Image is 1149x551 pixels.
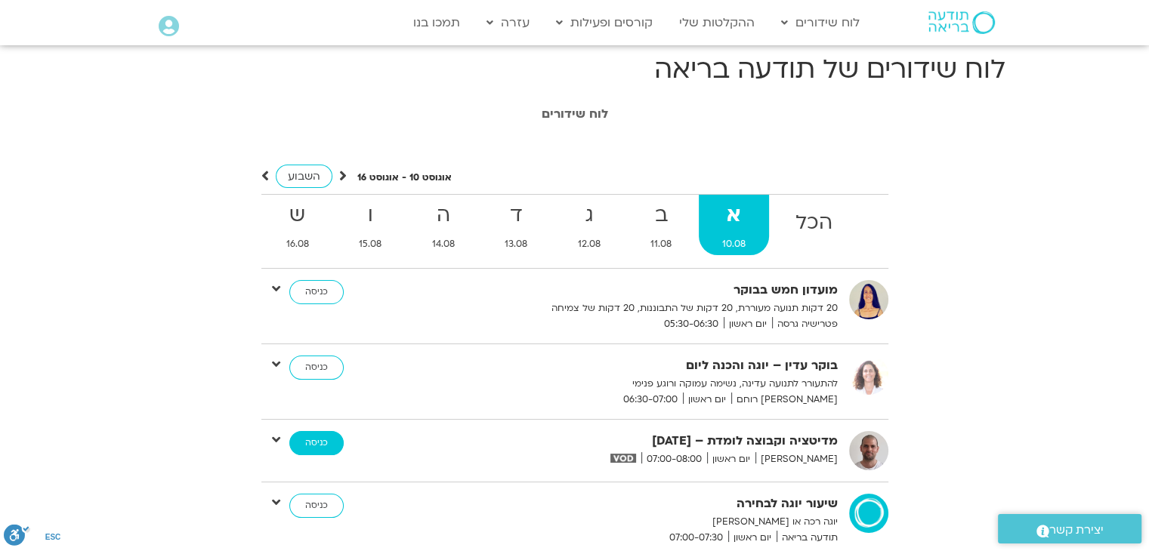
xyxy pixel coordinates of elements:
[772,206,857,240] strong: הכל
[289,356,344,380] a: כניסה
[659,316,724,332] span: 05:30-06:30
[699,236,770,252] span: 10.08
[481,199,551,232] strong: ד
[707,451,755,467] span: יום ראשון
[1049,520,1104,540] span: יצירת קשר
[772,316,838,332] span: פטרישיה גרסה
[144,51,1005,88] h1: לוח שידורים של תודעה בריאה
[288,169,320,183] span: השבוע
[481,236,551,252] span: 13.08
[777,530,838,546] span: תודעה בריאה
[468,376,838,392] p: להתעורר לתנועה עדינה, נשימה עמוקה ורוגע פנימי
[699,195,770,255] a: א10.08
[406,8,468,37] a: תמכו בנו
[672,8,762,37] a: ההקלטות שלי
[289,280,344,304] a: כניסה
[627,199,696,232] strong: ב
[618,392,683,408] span: 06:30-07:00
[641,451,707,467] span: 07:00-08:00
[289,494,344,518] a: כניסה
[724,316,772,332] span: יום ראשון
[554,199,625,232] strong: ג
[409,236,479,252] span: 14.08
[774,8,867,37] a: לוח שידורים
[152,107,998,121] h1: לוח שידורים
[731,392,838,408] span: [PERSON_NAME] רוחם
[468,431,838,451] strong: מדיטציה וקבוצה לומדת – [DATE]
[468,494,838,514] strong: שיעור יוגה לבחירה
[554,195,625,255] a: ג12.08
[335,236,406,252] span: 15.08
[627,236,696,252] span: 11.08
[728,530,777,546] span: יום ראשון
[335,199,406,232] strong: ו
[627,195,696,255] a: ב11.08
[998,514,1141,543] a: יצירת קשר
[479,8,537,37] a: עזרה
[548,8,660,37] a: קורסים ופעילות
[409,195,479,255] a: ה14.08
[928,11,995,34] img: תודעה בריאה
[335,195,406,255] a: ו15.08
[772,195,857,255] a: הכל
[468,514,838,530] p: יוגה רכה או [PERSON_NAME]
[481,195,551,255] a: ד13.08
[664,530,728,546] span: 07:00-07:30
[554,236,625,252] span: 12.08
[289,431,344,455] a: כניסה
[263,199,333,232] strong: ש
[468,300,838,316] p: 20 דקות תנועה מעוררת, 20 דקות של התבוננות, 20 דקות של צמיחה
[683,392,731,408] span: יום ראשון
[755,451,838,467] span: [PERSON_NAME]
[699,199,770,232] strong: א
[263,236,333,252] span: 16.08
[357,170,452,186] p: אוגוסט 10 - אוגוסט 16
[409,199,479,232] strong: ה
[263,195,333,255] a: ש16.08
[468,280,838,300] strong: מועדון חמש בבוקר
[276,165,332,188] a: השבוע
[610,454,635,463] img: vodicon
[468,356,838,376] strong: בוקר עדין – יוגה והכנה ליום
